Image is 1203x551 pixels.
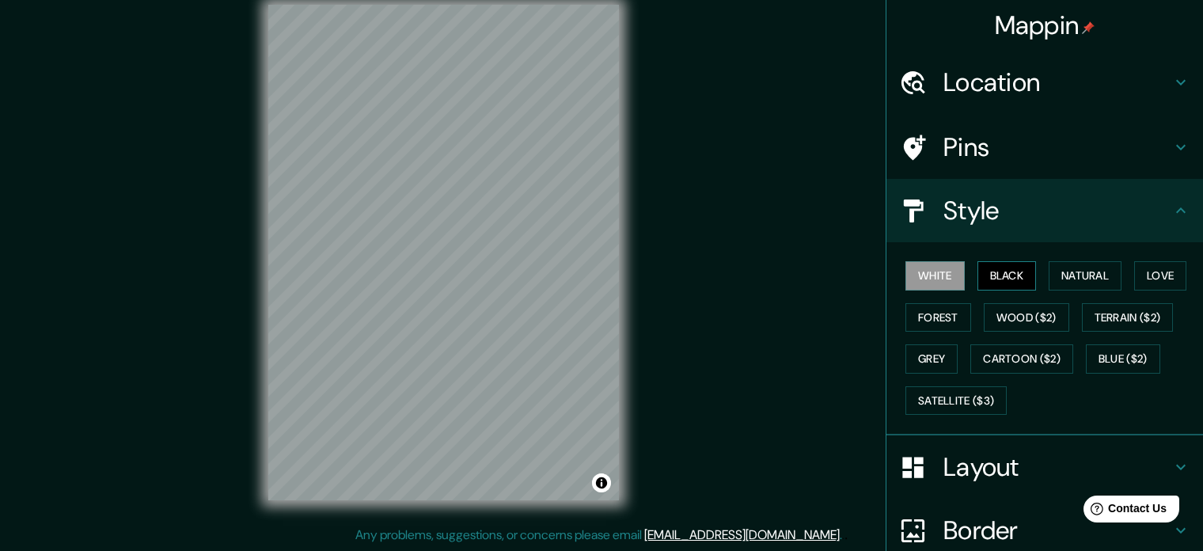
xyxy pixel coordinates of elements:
button: Satellite ($3) [905,386,1007,416]
button: Cartoon ($2) [970,344,1073,374]
div: Layout [886,435,1203,499]
div: . [842,526,844,545]
button: Toggle attribution [592,473,611,492]
h4: Style [943,195,1171,226]
h4: Pins [943,131,1171,163]
button: Natural [1049,261,1121,291]
button: Blue ($2) [1086,344,1160,374]
div: Location [886,51,1203,114]
button: Love [1134,261,1186,291]
h4: Location [943,66,1171,98]
button: Forest [905,303,971,332]
h4: Border [943,515,1171,546]
canvas: Map [268,5,619,500]
button: Wood ($2) [984,303,1069,332]
h4: Mappin [995,9,1095,41]
div: Pins [886,116,1203,179]
h4: Layout [943,451,1171,483]
button: White [905,261,965,291]
img: pin-icon.png [1082,21,1095,34]
a: [EMAIL_ADDRESS][DOMAIN_NAME] [644,526,840,543]
button: Grey [905,344,958,374]
p: Any problems, suggestions, or concerns please email . [355,526,842,545]
div: Style [886,179,1203,242]
button: Black [977,261,1037,291]
button: Terrain ($2) [1082,303,1174,332]
iframe: Help widget launcher [1062,489,1186,534]
div: . [844,526,848,545]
